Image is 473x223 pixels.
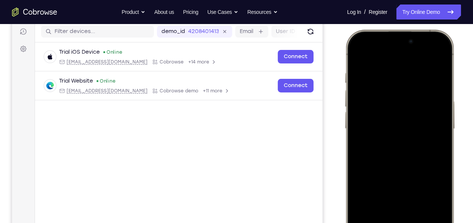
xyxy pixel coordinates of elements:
div: Trial Website [47,74,81,82]
div: Email [47,85,135,91]
button: Use Cases [207,5,238,20]
button: Product [122,5,145,20]
div: Open device details [23,68,310,97]
span: +11 more [191,85,210,91]
label: Email [228,25,241,32]
a: About us [154,5,174,20]
div: App [140,85,186,91]
a: Connect [266,76,301,89]
span: / [364,8,365,17]
div: Trial iOS Device [47,45,88,53]
div: New devices found. [91,48,93,50]
a: Go to the home page [12,8,57,17]
div: App [140,56,172,62]
span: Cobrowse demo [148,85,186,91]
a: Pricing [183,5,198,20]
div: New devices found. [85,77,86,79]
a: Connect [266,47,301,60]
div: Online [84,75,103,81]
button: Resources [247,5,278,20]
span: ios@example.com [55,56,135,62]
h1: Connect [29,5,70,17]
div: Open device details [23,39,310,68]
label: User ID [264,25,283,32]
div: Email [47,56,135,62]
span: web@example.com [55,85,135,91]
button: Refresh [292,23,304,35]
input: Filter devices... [43,25,137,32]
div: Online [91,46,110,52]
a: Register [369,5,387,20]
a: Try Online Demo [396,5,461,20]
span: Cobrowse [148,56,172,62]
span: +14 more [176,56,197,62]
a: Log In [347,5,361,20]
label: demo_id [149,25,173,32]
